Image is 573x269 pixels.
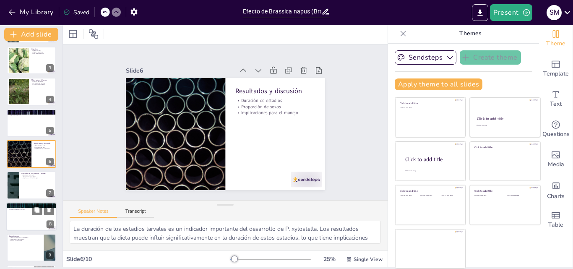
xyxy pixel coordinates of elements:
[420,195,439,197] div: Click to add text
[9,238,42,240] p: Relevancia de los resultados
[9,110,54,112] p: Determinación del ciclo biológico
[7,140,56,168] div: 6
[477,116,533,121] div: Click to add title
[395,50,456,65] button: Sendsteps
[34,148,54,150] p: Implicaciones para el manejo
[9,240,42,242] p: Futuras investigaciones
[4,28,58,41] button: Add slide
[31,81,54,83] p: Diseño experimental
[405,156,459,163] div: Click to add title
[46,251,54,259] div: 9
[117,209,154,218] button: Transcript
[237,99,317,113] p: Duración de estadios
[460,50,521,65] button: Create theme
[70,209,117,218] button: Speaker Notes
[89,29,99,39] span: Position
[539,84,573,114] div: Add text boxes
[9,237,42,238] p: Influencia de la planta hospedadora
[550,99,562,109] span: Text
[21,176,54,178] p: Comparación entre dietas
[474,189,534,193] div: Click to add title
[405,170,458,172] div: Click to add body
[354,256,383,263] span: Single View
[474,145,534,149] div: Click to add title
[400,102,460,105] div: Click to add title
[31,51,54,53] p: Objetivos específicos
[548,160,564,169] span: Media
[542,130,570,139] span: Questions
[236,111,315,125] p: Implicaciones para el manejo
[9,115,54,117] p: Influencia de la dieta
[9,207,54,209] p: Comparación entre tratamientos
[44,205,54,215] button: Delete Slide
[7,47,56,74] div: 3
[410,24,531,44] p: Themes
[539,114,573,144] div: Get real-time input from your audience
[34,145,54,146] p: Duración de estadios
[9,266,31,269] p: Bibliografía
[400,189,460,193] div: Click to add title
[400,195,419,197] div: Click to add text
[31,53,54,55] p: Relevancia del estudio
[46,96,54,103] div: 4
[31,50,54,51] p: Objetivo general
[46,127,54,134] div: 5
[539,205,573,235] div: Add a table
[490,4,532,21] button: Present
[543,69,569,78] span: Template
[9,206,54,207] p: Resultados de proporción
[7,78,56,105] div: 4
[131,56,240,76] div: Slide 6
[9,112,54,114] p: Registro de duración
[32,205,42,215] button: Duplicate Slide
[21,172,54,175] p: Duración de los estadios larvales
[6,5,57,19] button: My Library
[7,234,56,261] div: 9
[31,84,54,86] p: Condiciones controladas
[21,178,54,179] p: Implicaciones de los hallazgos
[238,87,318,105] p: Resultados y discusión
[47,220,54,228] div: 8
[507,195,534,197] div: Click to add text
[547,4,562,21] button: S M
[31,79,54,81] p: Materiales y Métodos
[319,255,339,263] div: 25 %
[243,5,321,18] input: Insert title
[539,24,573,54] div: Change the overall theme
[400,107,460,109] div: Click to add text
[46,64,54,72] div: 3
[548,220,563,230] span: Table
[7,109,56,137] div: 5
[46,189,54,197] div: 7
[34,142,54,145] p: Resultados y discusión
[546,39,565,48] span: Theme
[547,5,562,20] div: S M
[9,235,42,238] p: Conclusiones
[66,255,230,263] div: Slide 6 / 10
[539,175,573,205] div: Add charts and graphs
[539,54,573,84] div: Add ready made slides
[63,8,89,16] div: Saved
[477,125,532,127] div: Click to add text
[547,192,565,201] span: Charts
[31,82,54,84] p: Recolección de muestras
[7,171,56,199] div: 7
[31,48,54,50] p: Objetivos
[66,27,80,41] div: Layout
[6,202,57,231] div: 8
[34,146,54,148] p: Proporción de sexos
[46,158,54,165] div: 6
[70,221,381,244] textarea: La duración de los estadios larvales es un indicador importante del desarrollo de P. xylostella. ...
[9,114,54,115] p: Métodos estadísticos
[9,204,54,206] p: Proporción de sexos
[9,209,54,210] p: Implicaciones para el manejo
[472,4,488,21] button: Export to PowerPoint
[395,78,482,90] button: Apply theme to all slides
[441,195,460,197] div: Click to add text
[21,175,54,176] p: Resultados de duración
[237,104,316,119] p: Proporción de sexos
[539,144,573,175] div: Add images, graphics, shapes or video
[474,195,501,197] div: Click to add text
